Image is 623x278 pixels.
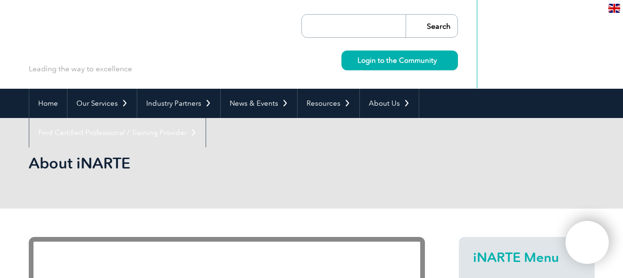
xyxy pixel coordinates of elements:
a: Industry Partners [137,89,220,118]
img: en [608,4,620,13]
input: Search [406,15,457,37]
a: Find Certified Professional / Training Provider [29,118,206,147]
a: Resources [298,89,359,118]
a: News & Events [221,89,297,118]
img: svg+xml;nitro-empty-id=OTA2OjExNg==-1;base64,PHN2ZyB2aWV3Qm94PSIwIDAgNDAwIDQwMCIgd2lkdGg9IjQwMCIg... [575,231,599,254]
a: Our Services [67,89,137,118]
h2: iNARTE Menu [473,250,581,265]
a: About Us [360,89,419,118]
p: Leading the way to excellence [29,64,132,74]
a: Home [29,89,67,118]
h2: About iNARTE [29,156,425,171]
a: Login to the Community [341,51,458,70]
img: svg+xml;nitro-empty-id=MzU4OjIyMw==-1;base64,PHN2ZyB2aWV3Qm94PSIwIDAgMTEgMTEiIHdpZHRoPSIxMSIgaGVp... [437,58,442,63]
